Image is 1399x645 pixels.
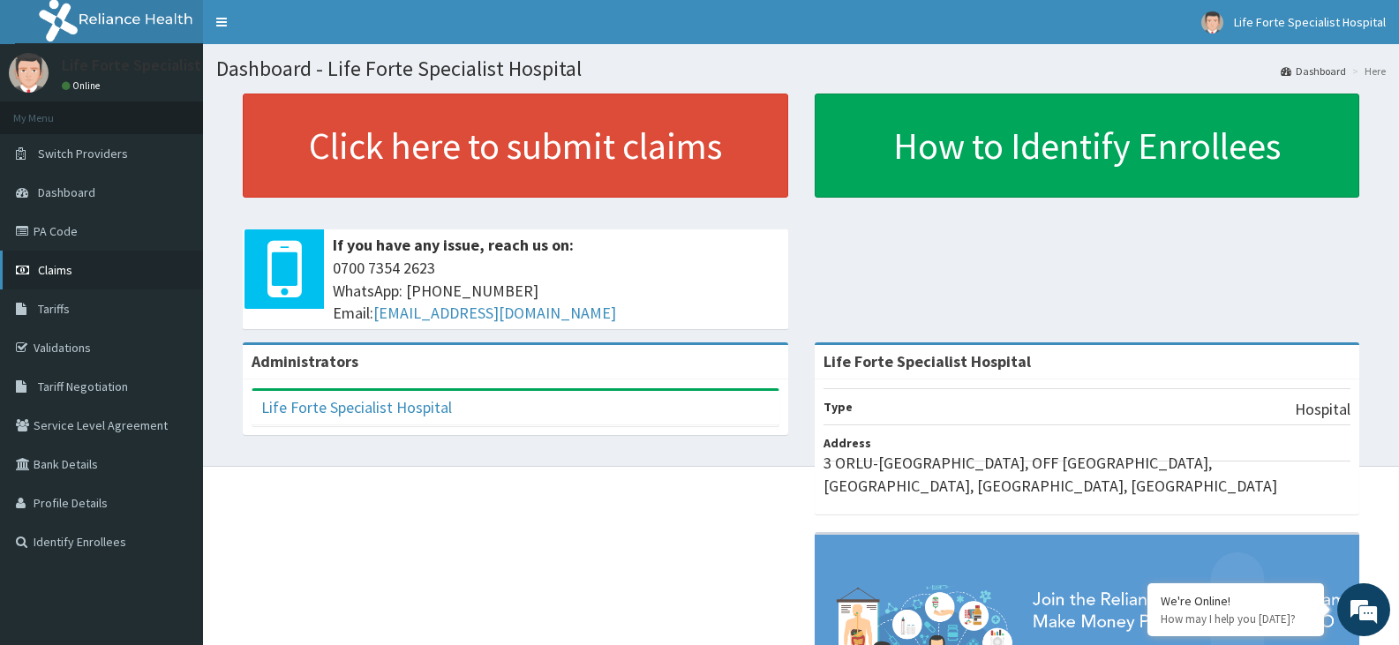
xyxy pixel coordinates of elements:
[216,57,1386,80] h1: Dashboard - Life Forte Specialist Hospital
[815,94,1360,198] a: How to Identify Enrollees
[824,399,853,415] b: Type
[38,379,128,394] span: Tariff Negotiation
[1281,64,1346,79] a: Dashboard
[102,204,244,382] span: We're online!
[62,57,263,73] p: Life Forte Specialist Hospital
[1295,398,1350,421] p: Hospital
[824,351,1031,371] strong: Life Forte Specialist Hospital
[33,88,71,132] img: d_794563401_company_1708531726252_794563401
[243,94,788,198] a: Click here to submit claims
[1348,64,1386,79] li: Here
[92,99,297,122] div: Chat with us now
[9,445,336,506] textarea: Type your message and hit 'Enter'
[38,301,70,317] span: Tariffs
[373,303,616,323] a: [EMAIL_ADDRESS][DOMAIN_NAME]
[9,53,49,93] img: User Image
[1234,14,1386,30] span: Life Forte Specialist Hospital
[38,146,128,161] span: Switch Providers
[62,79,104,92] a: Online
[38,184,95,200] span: Dashboard
[824,452,1351,497] p: 3 ORLU-[GEOGRAPHIC_DATA], OFF [GEOGRAPHIC_DATA], [GEOGRAPHIC_DATA], [GEOGRAPHIC_DATA], [GEOGRAPHI...
[333,257,779,325] span: 0700 7354 2623 WhatsApp: [PHONE_NUMBER] Email:
[824,435,871,451] b: Address
[38,262,72,278] span: Claims
[333,235,574,255] b: If you have any issue, reach us on:
[1161,593,1311,609] div: We're Online!
[252,351,358,371] b: Administrators
[1201,11,1223,34] img: User Image
[261,397,452,417] a: Life Forte Specialist Hospital
[290,9,332,51] div: Minimize live chat window
[1161,611,1311,626] p: How may I help you today?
